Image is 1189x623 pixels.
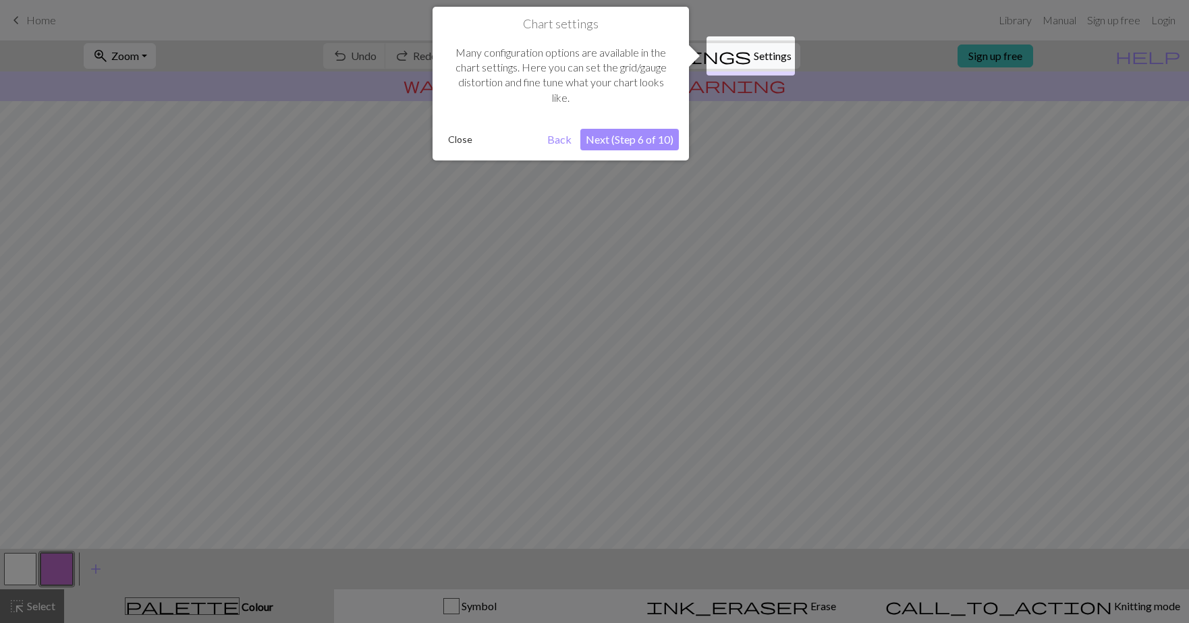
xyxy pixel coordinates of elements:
button: Close [443,129,478,150]
button: Back [542,129,577,150]
button: Next (Step 6 of 10) [580,129,679,150]
div: Many configuration options are available in the chart settings. Here you can set the grid/gauge d... [443,32,679,119]
h1: Chart settings [443,17,679,32]
div: Chart settings [433,7,689,160]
